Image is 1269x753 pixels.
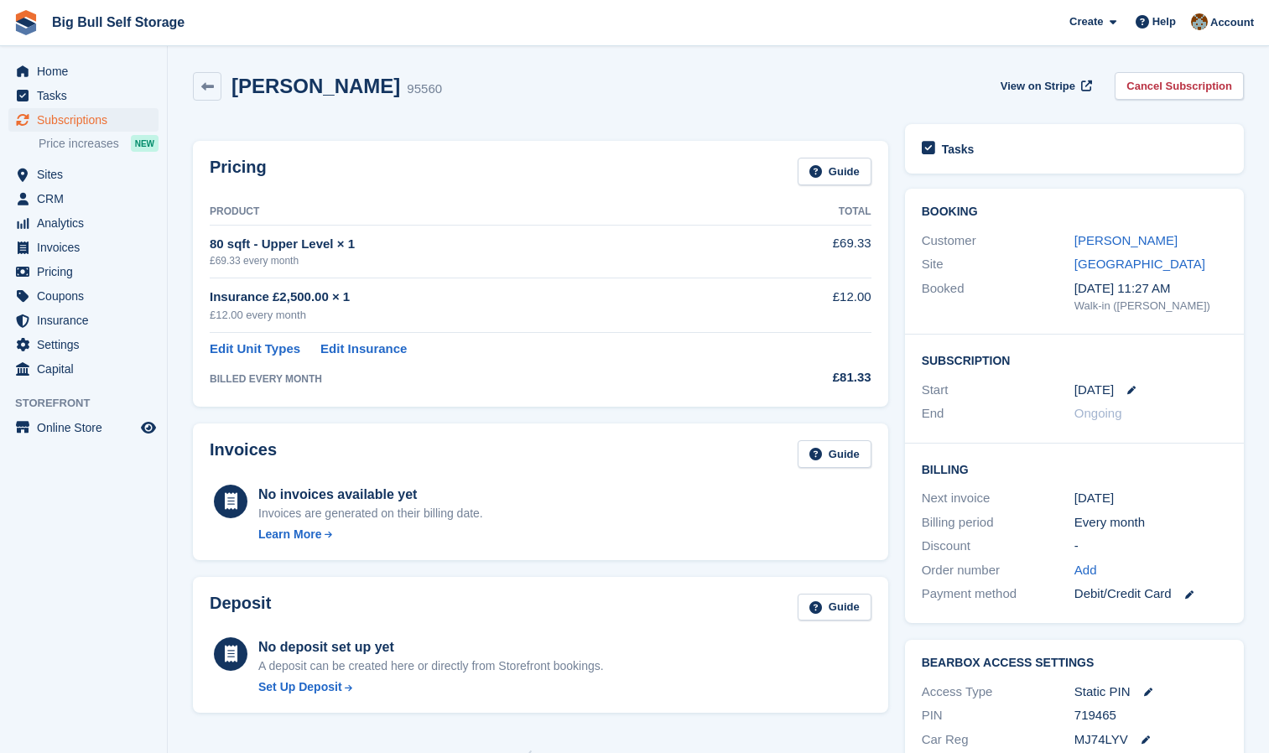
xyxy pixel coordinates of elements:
div: BILLED EVERY MONTH [210,371,763,387]
time: 2025-08-16 00:00:00 UTC [1074,381,1114,400]
span: View on Stripe [1001,78,1075,95]
span: Capital [37,357,138,381]
div: - [1074,537,1227,556]
span: Create [1069,13,1103,30]
div: End [922,404,1074,423]
span: CRM [37,187,138,210]
a: menu [8,309,159,332]
div: 95560 [407,80,442,99]
th: Product [210,199,763,226]
span: Settings [37,333,138,356]
div: Every month [1074,513,1227,532]
a: Price increases NEW [39,134,159,153]
a: menu [8,60,159,83]
span: Storefront [15,395,167,412]
a: Edit Unit Types [210,340,300,359]
div: Learn More [258,526,321,543]
div: Invoices are generated on their billing date. [258,505,483,522]
a: menu [8,284,159,308]
span: Coupons [37,284,138,308]
div: £81.33 [763,368,871,387]
div: 719465 [1074,706,1227,725]
div: Static PIN [1074,683,1227,702]
img: stora-icon-8386f47178a22dfd0bd8f6a31ec36ba5ce8667c1dd55bd0f319d3a0aa187defe.svg [13,10,39,35]
a: Guide [798,594,871,621]
th: Total [763,199,871,226]
div: Next invoice [922,489,1074,508]
a: Guide [798,440,871,468]
h2: Subscription [922,351,1227,368]
div: Access Type [922,683,1074,702]
a: menu [8,357,159,381]
h2: Pricing [210,158,267,185]
h2: Deposit [210,594,271,621]
a: menu [8,163,159,186]
p: A deposit can be created here or directly from Storefront bookings. [258,657,604,675]
div: Order number [922,561,1074,580]
a: menu [8,108,159,132]
div: 80 sqft - Upper Level × 1 [210,235,763,254]
h2: Invoices [210,440,277,468]
div: £12.00 every month [210,307,763,324]
a: menu [8,187,159,210]
span: Help [1152,13,1176,30]
div: MJ74LYV [1074,730,1227,750]
a: menu [8,333,159,356]
a: menu [8,236,159,259]
a: menu [8,260,159,283]
div: Discount [922,537,1074,556]
a: Edit Insurance [320,340,407,359]
span: Invoices [37,236,138,259]
span: Home [37,60,138,83]
div: Booked [922,279,1074,314]
h2: [PERSON_NAME] [231,75,400,97]
h2: Billing [922,460,1227,477]
h2: Booking [922,205,1227,219]
a: Big Bull Self Storage [45,8,191,36]
span: Analytics [37,211,138,235]
div: No invoices available yet [258,485,483,505]
div: Site [922,255,1074,274]
a: View on Stripe [994,72,1095,100]
div: NEW [131,135,159,152]
a: [PERSON_NAME] [1074,233,1178,247]
span: Online Store [37,416,138,439]
div: Payment method [922,584,1074,604]
div: Set Up Deposit [258,678,342,696]
div: Insurance £2,500.00 × 1 [210,288,763,307]
span: Insurance [37,309,138,332]
h2: Tasks [942,142,975,157]
h2: BearBox Access Settings [922,657,1227,670]
div: £69.33 every month [210,253,763,268]
span: Account [1210,14,1254,31]
div: Debit/Credit Card [1074,584,1227,604]
a: menu [8,84,159,107]
a: Preview store [138,418,159,438]
a: menu [8,211,159,235]
div: PIN [922,706,1074,725]
a: Guide [798,158,871,185]
a: menu [8,416,159,439]
span: Tasks [37,84,138,107]
a: [GEOGRAPHIC_DATA] [1074,257,1205,271]
span: Price increases [39,136,119,152]
div: Start [922,381,1074,400]
div: Walk-in ([PERSON_NAME]) [1074,298,1227,314]
div: No deposit set up yet [258,637,604,657]
a: Set Up Deposit [258,678,604,696]
div: [DATE] [1074,489,1227,508]
img: Mike Llewellen Palmer [1191,13,1208,30]
a: Add [1074,561,1097,580]
div: Customer [922,231,1074,251]
div: Billing period [922,513,1074,532]
div: [DATE] 11:27 AM [1074,279,1227,299]
span: Subscriptions [37,108,138,132]
span: Pricing [37,260,138,283]
div: Car Reg [922,730,1074,750]
span: Ongoing [1074,406,1122,420]
a: Learn More [258,526,483,543]
a: Cancel Subscription [1115,72,1244,100]
span: Sites [37,163,138,186]
td: £69.33 [763,225,871,278]
td: £12.00 [763,278,871,333]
